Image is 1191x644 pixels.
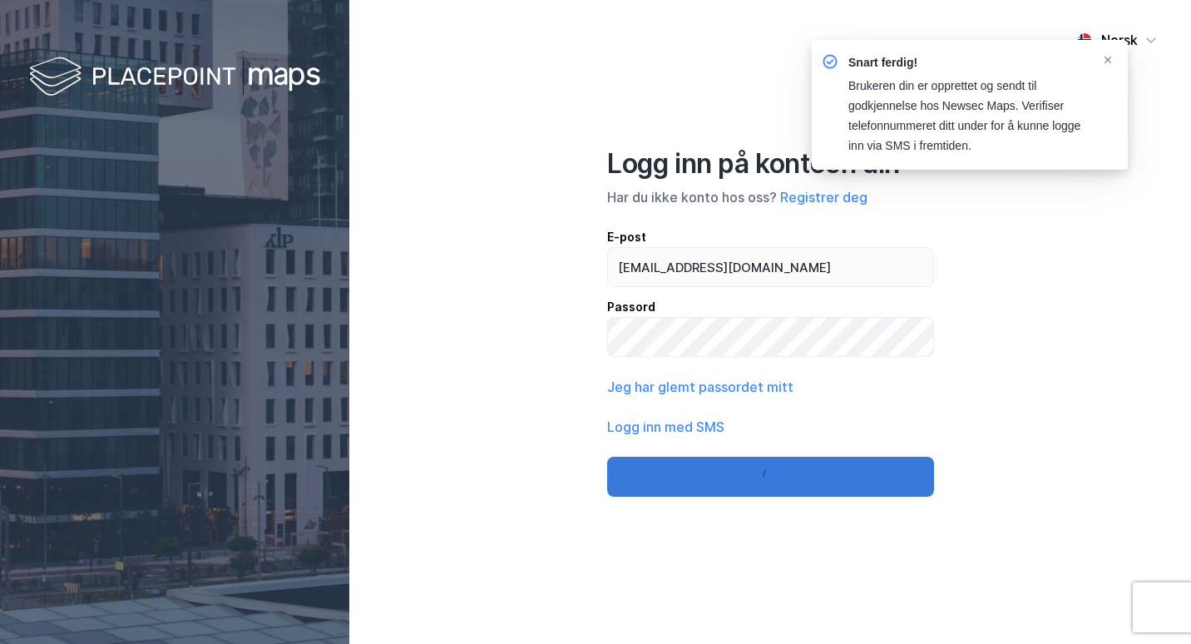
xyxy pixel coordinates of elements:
button: Jeg har glemt passordet mitt [607,377,793,397]
img: logo-white.f07954bde2210d2a523dddb988cd2aa7.svg [29,53,320,102]
div: Brukeren din er opprettet og sendt til godkjennelse hos Newsec Maps. Verifiser telefonnummeret di... [848,77,1088,156]
iframe: Chat Widget [1108,564,1191,644]
div: Passord [607,297,934,317]
div: Snart ferdig! [848,53,1088,73]
div: Norsk [1101,30,1138,50]
div: Har du ikke konto hos oss? [607,187,934,207]
div: Logg inn på kontoen din [607,147,934,181]
button: Registrer deg [780,187,867,207]
button: Logg inn med SMS [607,417,724,437]
div: E-post [607,227,934,247]
div: Kontrollprogram for chat [1108,564,1191,644]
